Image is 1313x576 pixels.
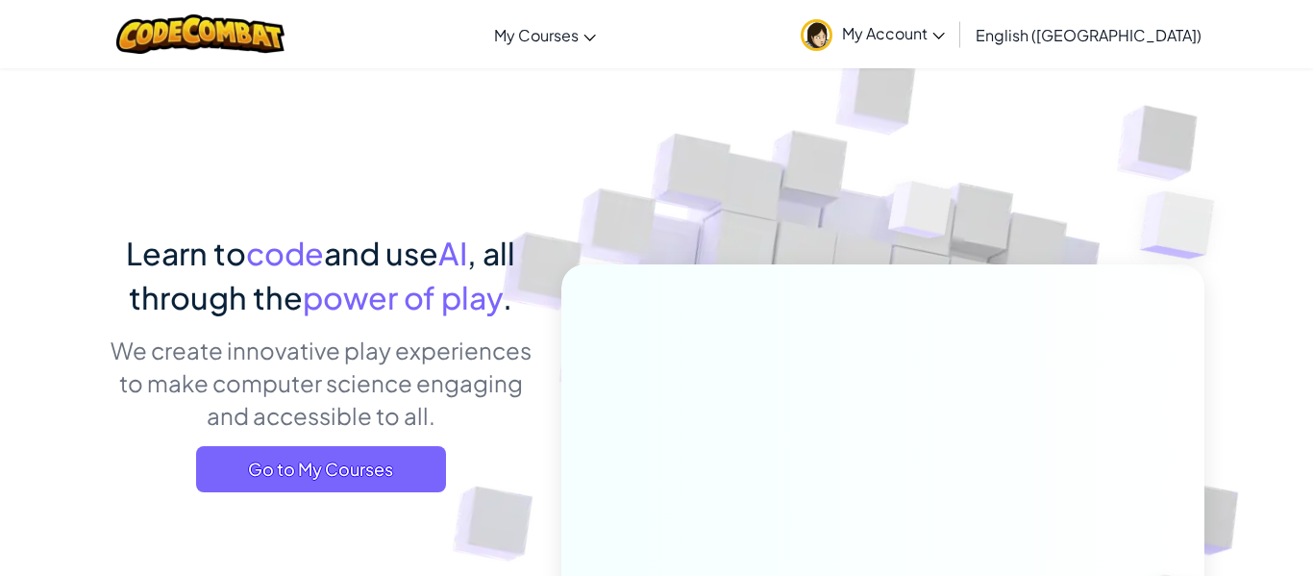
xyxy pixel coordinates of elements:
span: English ([GEOGRAPHIC_DATA]) [976,25,1202,45]
span: . [503,278,512,316]
span: My Courses [494,25,579,45]
span: My Account [842,23,945,43]
p: We create innovative play experiences to make computer science engaging and accessible to all. [109,334,533,432]
span: and use [324,234,438,272]
span: code [246,234,324,272]
img: avatar [801,19,832,51]
a: Go to My Courses [196,446,446,492]
span: power of play [303,278,503,316]
img: Overlap cubes [853,143,991,287]
img: Overlap cubes [1102,144,1268,307]
img: CodeCombat logo [116,14,285,54]
a: My Account [791,4,954,64]
a: My Courses [484,9,606,61]
span: Learn to [126,234,246,272]
a: English ([GEOGRAPHIC_DATA]) [966,9,1211,61]
span: AI [438,234,467,272]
